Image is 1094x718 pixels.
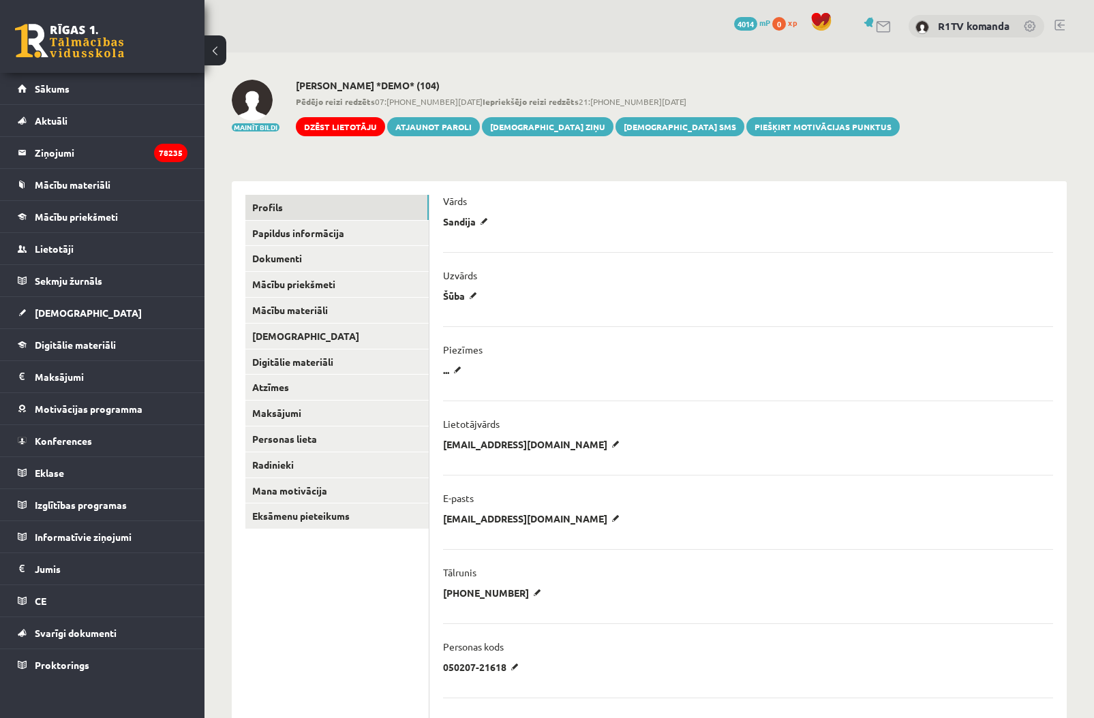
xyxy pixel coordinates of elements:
h2: [PERSON_NAME] *DEMO* (104) [296,80,900,91]
p: Lietotājvārds [443,418,500,430]
a: Izglītības programas [18,489,187,520]
span: Lietotāji [35,243,74,255]
a: Ziņojumi78235 [18,137,187,168]
span: xp [788,17,797,28]
p: [EMAIL_ADDRESS][DOMAIN_NAME] [443,438,624,450]
p: ... [443,364,466,376]
span: Izglītības programas [35,499,127,511]
a: Mācību priekšmeti [18,201,187,232]
a: Atzīmes [245,375,429,400]
span: 4014 [734,17,757,31]
a: 0 xp [772,17,804,28]
span: Mācību materiāli [35,178,110,191]
a: Jumis [18,553,187,584]
img: R1TV komanda [915,20,929,34]
a: [DEMOGRAPHIC_DATA] [18,297,187,328]
img: Sandija Šūba [232,80,273,121]
button: Mainīt bildi [232,123,279,131]
span: [DEMOGRAPHIC_DATA] [35,307,142,319]
a: Konferences [18,425,187,456]
i: 78235 [154,144,187,162]
span: 07:[PHONE_NUMBER][DATE] 21:[PHONE_NUMBER][DATE] [296,95,900,108]
p: 050207-21618 [443,661,523,673]
p: Sandija [443,215,493,228]
a: Atjaunot paroli [387,117,480,136]
b: Pēdējo reizi redzēts [296,96,375,107]
p: Tālrunis [443,566,476,578]
span: Jumis [35,563,61,575]
a: Piešķirt motivācijas punktus [746,117,900,136]
a: Sekmju žurnāls [18,265,187,296]
a: Mācību materiāli [245,298,429,323]
a: CE [18,585,187,616]
b: Iepriekšējo reizi redzēts [483,96,579,107]
a: 4014 mP [734,17,770,28]
a: Radinieki [245,452,429,478]
span: Mācību priekšmeti [35,210,118,223]
a: Dokumenti [245,246,429,271]
a: Dzēst lietotāju [296,117,385,136]
span: Svarīgi dokumenti [35,627,117,639]
span: Informatīvie ziņojumi [35,531,132,543]
a: Aktuāli [18,105,187,136]
span: Konferences [35,435,92,447]
p: Šūba [443,290,482,302]
span: Proktorings [35,659,89,671]
a: Lietotāji [18,233,187,264]
span: Aktuāli [35,114,67,127]
p: Uzvārds [443,269,477,281]
a: Digitālie materiāli [245,349,429,375]
span: Sekmju žurnāls [35,275,102,287]
a: Mācību priekšmeti [245,272,429,297]
a: Digitālie materiāli [18,329,187,360]
a: Eklase [18,457,187,488]
a: Informatīvie ziņojumi [18,521,187,552]
a: Sākums [18,73,187,104]
a: Mana motivācija [245,478,429,503]
a: [DEMOGRAPHIC_DATA] [245,324,429,349]
a: Maksājumi [18,361,187,392]
p: E-pasts [443,492,474,504]
span: mP [759,17,770,28]
a: Profils [245,195,429,220]
a: Maksājumi [245,401,429,426]
p: [EMAIL_ADDRESS][DOMAIN_NAME] [443,512,624,525]
a: [DEMOGRAPHIC_DATA] ziņu [482,117,613,136]
legend: Ziņojumi [35,137,187,168]
a: Svarīgi dokumenti [18,617,187,649]
a: Mācību materiāli [18,169,187,200]
span: 0 [772,17,786,31]
a: Papildus informācija [245,221,429,246]
a: Eksāmenu pieteikums [245,503,429,529]
p: [PHONE_NUMBER] [443,587,546,599]
a: [DEMOGRAPHIC_DATA] SMS [616,117,744,136]
a: Personas lieta [245,426,429,452]
p: Vārds [443,195,467,207]
legend: Maksājumi [35,361,187,392]
a: Motivācijas programma [18,393,187,424]
span: Sākums [35,82,70,95]
span: CE [35,595,46,607]
p: Personas kods [443,640,504,653]
a: Proktorings [18,649,187,681]
p: Piezīmes [443,343,483,356]
span: Eklase [35,467,64,479]
span: Motivācijas programma [35,403,142,415]
a: R1TV komanda [938,19,1009,33]
a: Rīgas 1. Tālmācības vidusskola [15,24,124,58]
span: Digitālie materiāli [35,339,116,351]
